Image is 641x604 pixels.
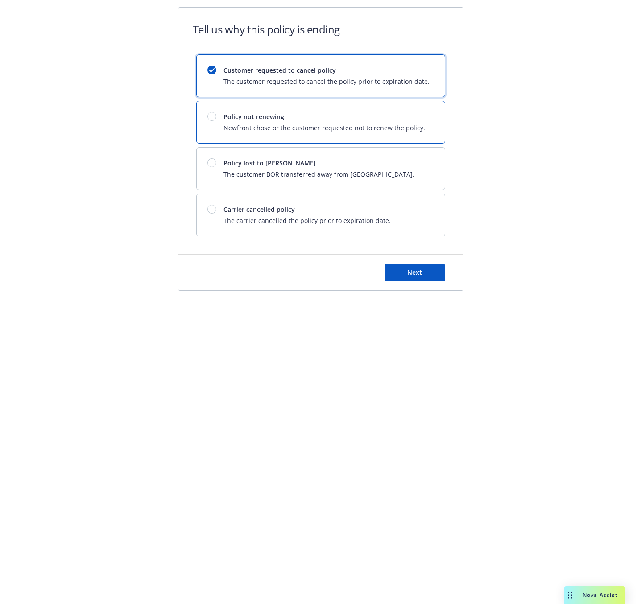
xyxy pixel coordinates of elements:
[385,264,445,281] button: Next
[223,170,414,179] span: The customer BOR transferred away from [GEOGRAPHIC_DATA].
[223,216,391,225] span: The carrier cancelled the policy prior to expiration date.
[564,586,575,604] div: Drag to move
[407,268,422,277] span: Next
[223,77,430,86] span: The customer requested to cancel the policy prior to expiration date.
[564,586,625,604] button: Nova Assist
[193,22,340,37] h1: Tell us why this policy is ending
[223,158,414,168] span: Policy lost to [PERSON_NAME]
[223,123,425,132] span: Newfront chose or the customer requested not to renew the policy.
[223,205,391,214] span: Carrier cancelled policy
[223,66,430,75] span: Customer requested to cancel policy
[583,591,618,599] span: Nova Assist
[223,112,425,121] span: Policy not renewing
